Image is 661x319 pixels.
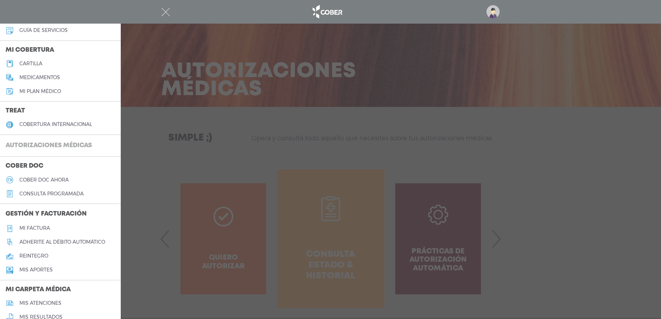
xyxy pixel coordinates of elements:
h5: consulta programada [19,191,84,197]
h5: mis atenciones [19,300,61,306]
img: profile-placeholder.svg [486,5,500,18]
h5: reintegro [19,253,48,259]
img: logo_cober_home-white.png [309,3,345,20]
h5: Mi plan médico [19,89,61,94]
h5: medicamentos [19,75,60,81]
h5: Mi factura [19,225,50,231]
h5: guía de servicios [19,27,68,33]
h5: Adherite al débito automático [19,239,105,245]
h5: cartilla [19,61,42,67]
img: Cober_menu-close-white.svg [161,8,170,16]
h5: cobertura internacional [19,121,92,127]
h5: Mis aportes [19,267,53,273]
h5: Cober doc ahora [19,177,69,183]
